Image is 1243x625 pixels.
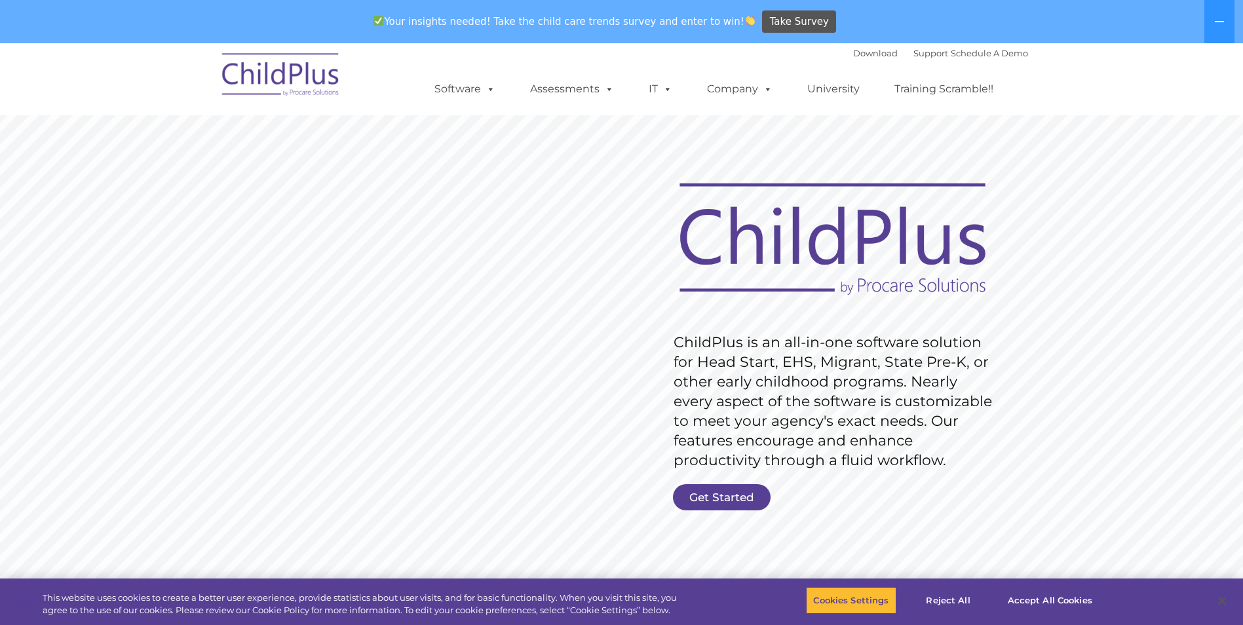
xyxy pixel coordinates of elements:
button: Cookies Settings [806,587,896,615]
font: | [853,48,1028,58]
a: Training Scramble!! [881,76,1006,102]
img: ✅ [373,16,383,26]
div: This website uses cookies to create a better user experience, provide statistics about user visit... [43,592,683,617]
a: Software [421,76,508,102]
span: Your insights needed! Take the child care trends survey and enter to win! [368,9,761,34]
a: IT [636,76,685,102]
a: Company [694,76,786,102]
a: Assessments [517,76,627,102]
button: Reject All [908,587,989,615]
a: Get Started [673,484,771,510]
a: University [794,76,873,102]
span: Take Survey [770,10,829,33]
a: Download [853,48,898,58]
button: Close [1208,586,1236,615]
img: ChildPlus by Procare Solutions [216,44,347,109]
a: Schedule A Demo [951,48,1028,58]
a: Take Survey [762,10,836,33]
rs-layer: ChildPlus is an all-in-one software solution for Head Start, EHS, Migrant, State Pre-K, or other ... [674,333,999,470]
a: Support [913,48,948,58]
img: 👏 [745,16,755,26]
button: Accept All Cookies [1001,587,1100,615]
